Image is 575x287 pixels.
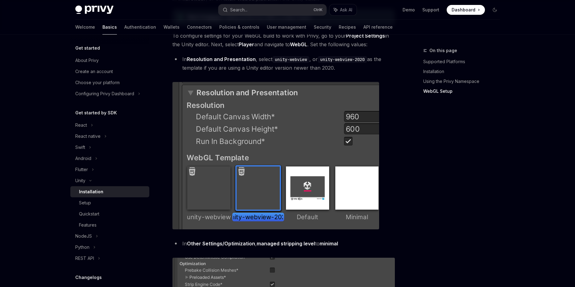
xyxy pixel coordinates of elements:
div: Swift [75,144,85,151]
div: Search... [230,6,247,14]
a: Wallets [163,20,180,35]
strong: managed stripping level [257,240,315,247]
div: Choose your platform [75,79,120,86]
a: Using the Privy Namespace [423,76,505,86]
a: Features [70,219,149,231]
a: WebGL Setup [423,86,505,96]
div: Flutter [75,166,88,173]
span: To configure settings for your WebGL build to work with Privy, go to your in the Unity editor. Ne... [172,31,395,49]
span: Dashboard [452,7,475,13]
a: Connectors [187,20,212,35]
li: In , to [172,239,395,248]
div: Features [79,221,97,229]
a: Installation [423,67,505,76]
div: Create an account [75,68,113,75]
a: Quickstart [70,208,149,219]
a: Policies & controls [219,20,259,35]
button: Toggle dark mode [490,5,500,15]
a: API reference [363,20,393,35]
a: Recipes [339,20,356,35]
h5: Get started by SDK [75,109,117,117]
span: On this page [429,47,457,54]
strong: WebGL [290,41,307,47]
a: Dashboard [447,5,485,15]
code: unity-webview-2020 [318,56,367,63]
div: Configuring Privy Dashboard [75,90,134,97]
div: REST API [75,255,94,262]
div: React [75,121,87,129]
img: webview-template [172,82,379,229]
span: Ask AI [340,7,352,13]
strong: Player [239,41,254,47]
h5: Changelogs [75,274,102,281]
div: Setup [79,199,91,207]
strong: Project Settings [346,33,385,39]
a: Authentication [124,20,156,35]
div: Quickstart [79,210,99,218]
li: In , select , or as the template if you are using a Unity editor version newer than 2020. [172,55,395,72]
a: Basics [102,20,117,35]
div: Android [75,155,91,162]
div: Unity [75,177,85,184]
a: User management [267,20,306,35]
h5: Get started [75,44,100,52]
strong: Other Settings/Optimization [187,240,255,247]
img: dark logo [75,6,114,14]
a: Security [314,20,331,35]
a: Choose your platform [70,77,149,88]
code: unity-webview [272,56,309,63]
strong: Resolution and Presentation [187,56,256,62]
div: Installation [79,188,103,195]
a: Create an account [70,66,149,77]
a: Installation [70,186,149,197]
a: Demo [403,7,415,13]
button: Ask AI [329,4,357,15]
div: Python [75,244,89,251]
strong: minimal [320,240,338,247]
div: React native [75,133,101,140]
div: About Privy [75,57,99,64]
button: Search...CtrlK [218,4,326,15]
a: Support [422,7,439,13]
a: About Privy [70,55,149,66]
a: Supported Platforms [423,57,505,67]
span: Ctrl K [313,7,323,12]
div: NodeJS [75,232,92,240]
a: Welcome [75,20,95,35]
a: Setup [70,197,149,208]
